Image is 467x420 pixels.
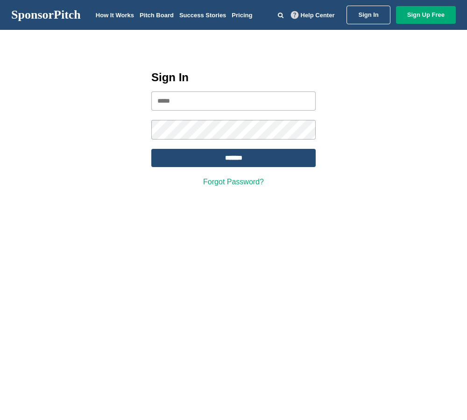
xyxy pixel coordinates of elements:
a: Sign Up Free [396,6,456,24]
a: Success Stories [179,12,226,19]
a: Help Center [289,10,337,21]
a: SponsorPitch [11,9,81,21]
h1: Sign In [151,69,316,86]
a: Pricing [232,12,252,19]
a: Forgot Password? [203,178,264,186]
a: Sign In [347,6,390,24]
a: Pitch Board [140,12,174,19]
a: How It Works [96,12,134,19]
